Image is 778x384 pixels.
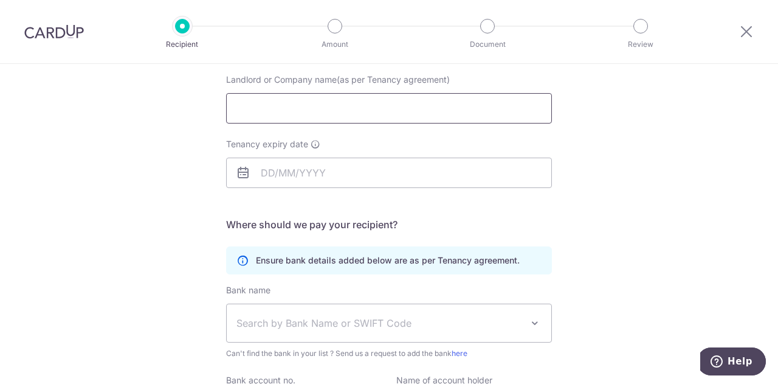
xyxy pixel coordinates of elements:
iframe: Opens a widget where you can find more information [700,347,766,378]
img: CardUp [24,24,84,39]
p: Ensure bank details added below are as per Tenancy agreement. [256,254,520,267]
h5: Where should we pay your recipient? [226,217,552,232]
input: DD/MM/YYYY [226,158,552,188]
p: Recipient [137,38,227,51]
span: Tenancy expiry date [226,138,308,150]
label: Bank name [226,284,270,296]
span: Landlord or Company name(as per Tenancy agreement) [226,74,450,85]
span: Help [27,9,52,19]
a: here [452,349,467,358]
p: Review [596,38,686,51]
p: Document [442,38,532,51]
span: Can't find the bank in your list ? Send us a request to add the bank [226,347,552,360]
p: Amount [290,38,380,51]
span: Search by Bank Name or SWIFT Code [236,316,522,330]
